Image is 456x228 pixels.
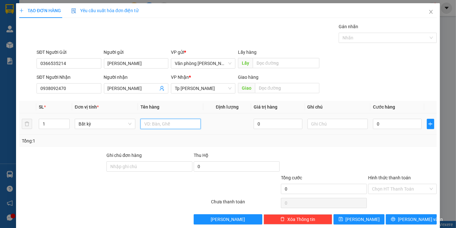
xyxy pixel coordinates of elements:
[254,104,277,110] span: Giá trị hàng
[238,50,257,55] span: Lấy hàng
[175,84,232,93] span: Tp Hồ Chí Minh
[104,74,168,81] div: Người nhận
[71,8,139,13] span: Yêu cầu xuất hóa đơn điện tử
[175,59,232,68] span: Văn phòng Phan Thiết
[159,86,165,91] span: user-add
[71,8,76,13] img: icon
[398,216,443,223] span: [PERSON_NAME] và In
[386,214,437,224] button: printer[PERSON_NAME] và In
[391,217,395,222] span: printer
[238,83,255,93] span: Giao
[104,49,168,56] div: Người gửi
[427,121,434,126] span: plus
[254,119,302,129] input: 0
[280,217,285,222] span: delete
[368,175,411,180] label: Hình thức thanh toán
[79,119,131,129] span: Bất kỳ
[346,216,380,223] span: [PERSON_NAME]
[171,75,189,80] span: VP Nhận
[106,161,192,172] input: Ghi chú đơn hàng
[22,119,32,129] button: delete
[140,104,159,110] span: Tên hàng
[37,74,101,81] div: SĐT Người Nhận
[37,49,101,56] div: SĐT Người Gửi
[422,3,440,21] button: Close
[287,216,315,223] span: Xóa Thông tin
[106,153,142,158] label: Ghi chú đơn hàng
[238,58,253,68] span: Lấy
[264,214,332,224] button: deleteXóa Thông tin
[255,83,319,93] input: Dọc đường
[238,75,258,80] span: Giao hàng
[140,119,201,129] input: VD: Bàn, Ghế
[428,9,434,14] span: close
[22,137,176,144] div: Tổng: 1
[19,8,61,13] span: TẠO ĐƠN HÀNG
[305,101,371,113] th: Ghi chú
[75,104,99,110] span: Đơn vị tính
[216,104,239,110] span: Định lượng
[339,24,358,29] label: Gán nhãn
[253,58,319,68] input: Dọc đường
[194,153,208,158] span: Thu Hộ
[171,49,235,56] div: VP gửi
[281,175,302,180] span: Tổng cước
[334,214,384,224] button: save[PERSON_NAME]
[194,214,262,224] button: [PERSON_NAME]
[211,198,281,209] div: Chưa thanh toán
[211,216,245,223] span: [PERSON_NAME]
[308,119,368,129] input: Ghi Chú
[339,217,343,222] span: save
[427,119,435,129] button: plus
[39,104,44,110] span: SL
[19,8,24,13] span: plus
[373,104,395,110] span: Cước hàng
